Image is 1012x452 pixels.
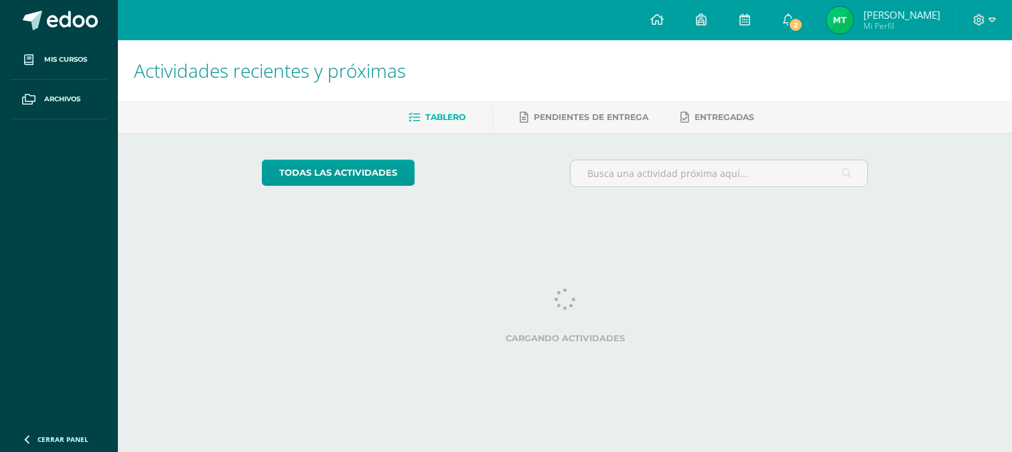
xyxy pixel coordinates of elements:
[788,17,803,32] span: 2
[571,160,867,186] input: Busca una actividad próxima aquí...
[863,20,940,32] span: Mi Perfil
[11,40,107,80] a: Mis cursos
[44,54,87,65] span: Mis cursos
[134,58,406,83] span: Actividades recientes y próximas
[11,80,107,119] a: Archivos
[44,94,80,105] span: Archivos
[695,112,754,122] span: Entregadas
[409,107,465,128] a: Tablero
[863,8,940,21] span: [PERSON_NAME]
[38,435,88,444] span: Cerrar panel
[826,7,853,34] img: 96754904d7e74e175f92839388375181.png
[520,107,648,128] a: Pendientes de entrega
[425,112,465,122] span: Tablero
[262,160,415,186] a: todas las Actividades
[534,112,648,122] span: Pendientes de entrega
[680,107,754,128] a: Entregadas
[262,333,868,343] label: Cargando actividades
